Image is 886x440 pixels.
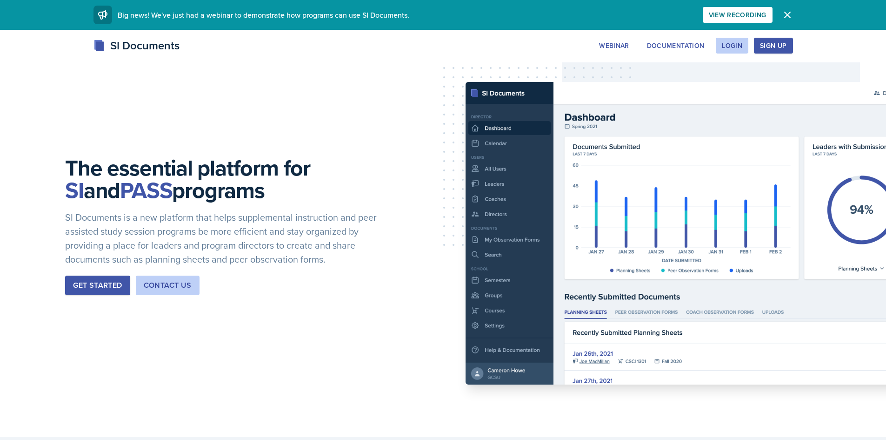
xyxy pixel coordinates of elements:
button: Webinar [593,38,635,54]
span: Big news! We've just had a webinar to demonstrate how programs can use SI Documents. [118,10,409,20]
button: Contact Us [136,276,200,295]
div: Login [722,42,742,49]
button: Documentation [641,38,711,54]
button: Login [716,38,748,54]
div: Contact Us [144,280,192,291]
div: Get Started [73,280,122,291]
div: Documentation [647,42,705,49]
button: Get Started [65,276,130,295]
button: View Recording [703,7,773,23]
div: View Recording [709,11,766,19]
div: Sign Up [760,42,786,49]
div: SI Documents [93,37,180,54]
div: Webinar [599,42,629,49]
button: Sign Up [754,38,793,54]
